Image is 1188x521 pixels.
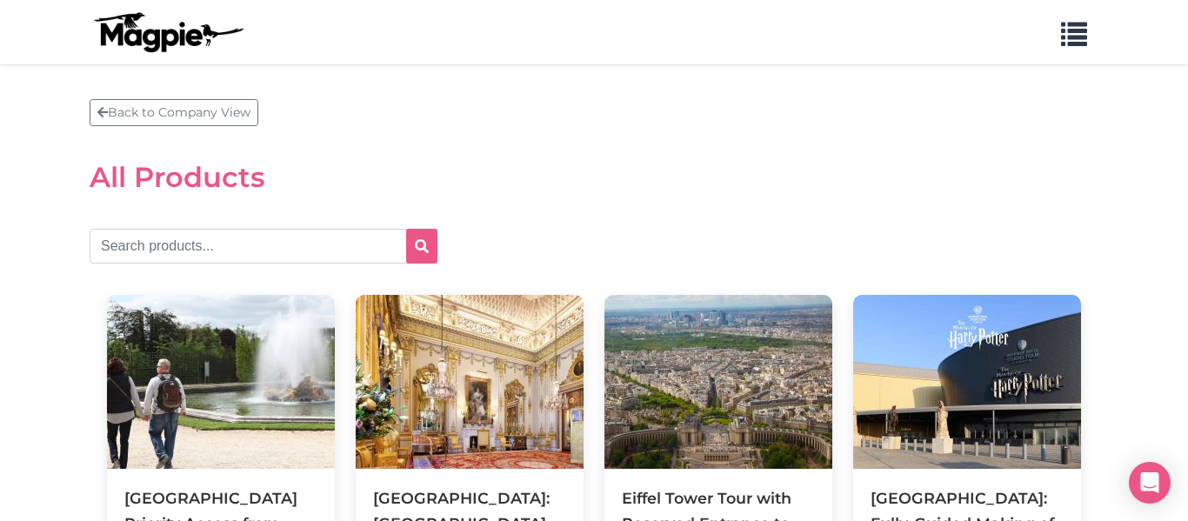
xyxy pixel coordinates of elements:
[853,295,1081,469] img: London: Fully-Guided Making of Harry Potter Tour
[107,295,335,469] img: Versailles Palace & Gardens Priority Access from Versailles
[604,295,832,469] img: Eiffel Tower Tour with Reserved Entrance to 2nd floor
[90,229,437,264] input: Search products...
[90,11,246,53] img: logo-ab69f6fb50320c5b225c76a69d11143b.png
[1129,462,1171,504] div: Open Intercom Messenger
[90,161,1098,194] h2: All Products
[90,99,258,126] a: Back to Company View
[356,295,584,469] img: London: Buckingham Palace Entry Ticket & Royal Walking Tour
